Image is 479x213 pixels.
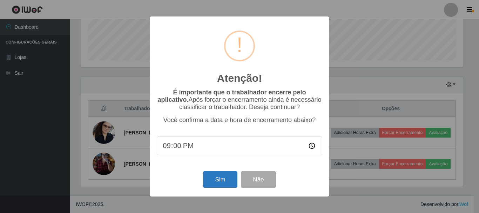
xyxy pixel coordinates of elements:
p: Você confirma a data e hora de encerramento abaixo? [157,117,322,124]
b: É importante que o trabalhador encerre pelo aplicativo. [157,89,306,103]
button: Não [241,171,276,188]
button: Sim [203,171,237,188]
p: Após forçar o encerramento ainda é necessário classificar o trabalhador. Deseja continuar? [157,89,322,111]
h2: Atenção! [217,72,262,85]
